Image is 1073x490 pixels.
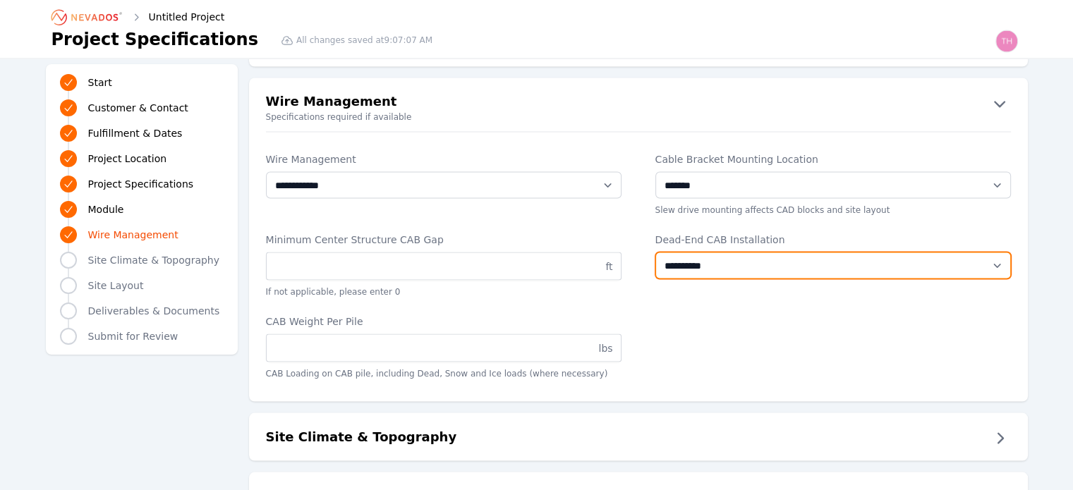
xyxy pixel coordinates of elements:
[266,286,622,297] p: If not applicable, please enter 0
[249,92,1028,114] button: Wire Management
[266,92,397,114] h2: Wire Management
[296,35,432,46] span: All changes saved at 9:07:07 AM
[88,152,167,166] span: Project Location
[60,73,224,346] nav: Progress
[249,427,1028,449] button: Site Climate & Topography
[249,111,1028,123] small: Specifications required if available
[655,152,1011,166] label: Cable Bracket Mounting Location
[88,253,219,267] span: Site Climate & Topography
[266,152,622,166] label: Wire Management
[88,278,144,293] span: Site Layout
[88,304,220,318] span: Deliverables & Documents
[266,367,622,379] p: CAB Loading on CAB pile, including Dead, Snow and Ice loads (where necessary)
[88,202,124,216] span: Module
[88,329,178,343] span: Submit for Review
[655,204,1011,215] p: Slew drive mounting affects CAD blocks and site layout
[88,228,178,242] span: Wire Management
[266,427,457,449] h2: Site Climate & Topography
[51,28,258,51] h1: Project Specifications
[88,101,188,115] span: Customer & Contact
[88,177,194,191] span: Project Specifications
[655,232,1011,246] label: Dead-End CAB Installation
[266,314,622,328] label: CAB Weight Per Pile
[266,232,622,246] label: Minimum Center Structure CAB Gap
[51,6,225,28] nav: Breadcrumb
[995,30,1018,52] img: thomas@mhgsolar.com
[88,126,183,140] span: Fulfillment & Dates
[88,75,112,90] span: Start
[129,10,225,24] div: Untitled Project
